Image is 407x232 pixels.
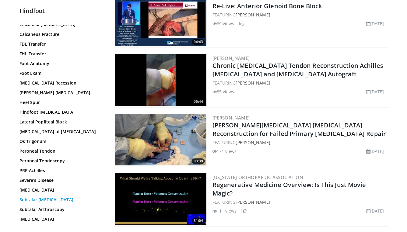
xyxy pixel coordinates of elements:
[19,70,102,76] a: Foot Exam
[115,54,206,106] a: 06:44
[19,90,102,96] a: [PERSON_NAME] [MEDICAL_DATA]
[19,168,102,174] a: PRP Achilles
[236,199,270,205] a: [PERSON_NAME]
[236,140,270,145] a: [PERSON_NAME]
[212,121,386,138] a: [PERSON_NAME][MEDICAL_DATA] [MEDICAL_DATA] Reconstruction for Failed Primary [MEDICAL_DATA] Repair
[212,148,237,154] li: 171 views
[19,197,102,203] a: Subtalar [MEDICAL_DATA]
[19,7,105,15] h2: Hindfoot
[366,88,384,95] li: [DATE]
[212,20,234,27] li: 69 views
[212,55,250,61] a: [PERSON_NAME]
[19,138,102,144] a: Os Trigonum
[192,99,205,104] span: 06:44
[19,177,102,183] a: Severe's Disease
[19,51,102,57] a: FHL Transfer
[192,158,205,164] span: 03:39
[19,109,102,115] a: Hindfoot [MEDICAL_DATA]
[115,54,206,106] img: c7ae8b96-0285-4ed2-abb6-67a9ebf6408d.300x170_q85_crop-smart_upscale.jpg
[212,139,387,146] div: FEATURING
[212,174,303,180] a: [US_STATE] Orthopaedic Association
[212,181,366,197] a: Regenerative Medicine Overview: Is This Just Movie Magic?
[366,20,384,27] li: [DATE]
[192,39,205,45] span: 04:43
[19,99,102,106] a: Heel Spur
[19,148,102,154] a: Peroneal Tendon
[192,218,205,223] span: 31:04
[212,208,237,214] li: 111 views
[236,12,270,18] a: [PERSON_NAME]
[366,148,384,154] li: [DATE]
[19,41,102,47] a: FDL Transfer
[366,208,384,214] li: [DATE]
[115,114,206,165] img: 33de5d74-51c9-46a1-9576-5643e8ed9125.300x170_q85_crop-smart_upscale.jpg
[19,31,102,37] a: Calcaneus Fracture
[19,80,102,86] a: [MEDICAL_DATA] Recession
[19,187,102,193] a: [MEDICAL_DATA]
[19,206,102,213] a: Subtalar Arthroscopy
[212,2,322,10] a: Re-Live: Anterior Glenoid Bone Block
[115,173,206,225] a: 31:04
[212,115,250,121] a: [PERSON_NAME]
[19,158,102,164] a: Peroneal Tendoscopy
[212,88,234,95] li: 85 views
[115,173,206,225] img: c8aa0454-f2f7-4c12-9977-b870acb87f0a.300x170_q85_crop-smart_upscale.jpg
[115,114,206,165] a: 03:39
[238,20,244,27] li: 1
[212,61,383,78] a: Chronic [MEDICAL_DATA] Tendon Reconstruction Achilles [MEDICAL_DATA] and [MEDICAL_DATA] Autograft
[212,12,387,18] div: FEATURING
[240,208,247,214] li: 1
[19,119,102,125] a: Lateral Popliteal Block
[19,61,102,67] a: Foot Anatomy
[19,129,102,135] a: [MEDICAL_DATA] of [MEDICAL_DATA]
[236,80,270,86] a: [PERSON_NAME]
[212,199,387,205] div: FEATURING
[212,80,387,86] div: FEATURING
[19,216,102,222] a: [MEDICAL_DATA]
